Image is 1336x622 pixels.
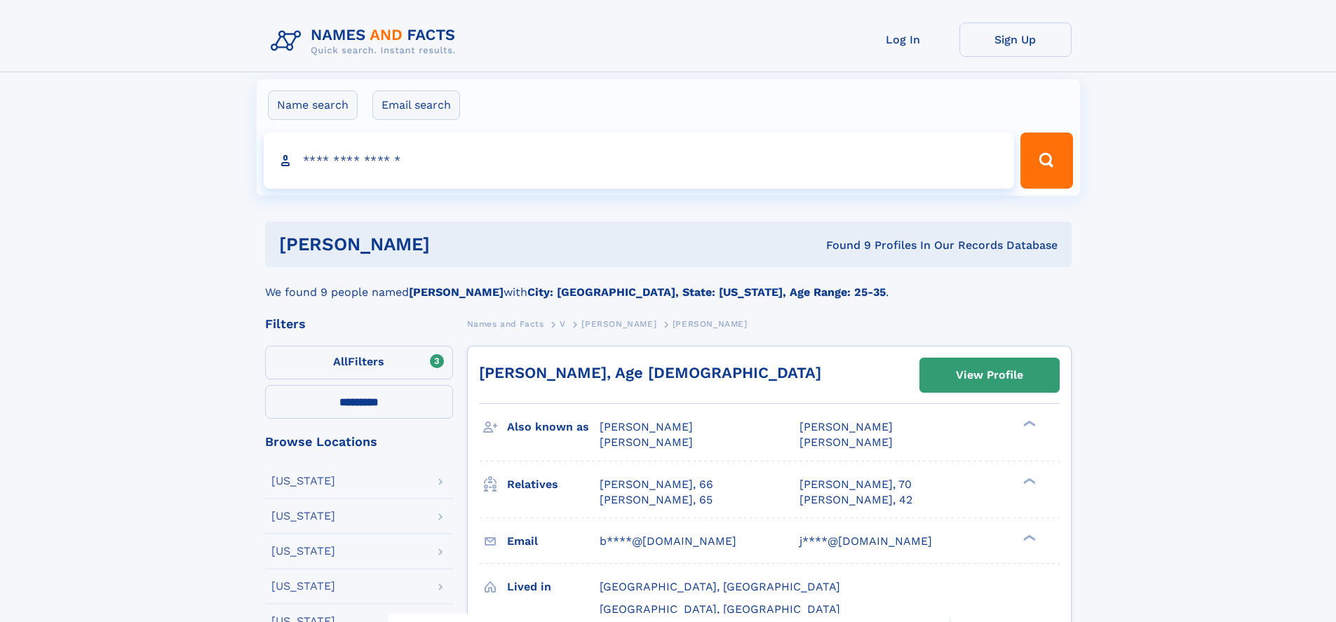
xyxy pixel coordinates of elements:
[847,22,959,57] a: Log In
[271,511,335,522] div: [US_STATE]
[920,358,1059,392] a: View Profile
[409,285,504,299] b: [PERSON_NAME]
[372,90,460,120] label: Email search
[265,22,467,60] img: Logo Names and Facts
[600,420,693,433] span: [PERSON_NAME]
[527,285,886,299] b: City: [GEOGRAPHIC_DATA], State: [US_STATE], Age Range: 25-35
[600,602,840,616] span: [GEOGRAPHIC_DATA], [GEOGRAPHIC_DATA]
[1020,419,1037,428] div: ❯
[600,435,693,449] span: [PERSON_NAME]
[560,315,566,332] a: V
[628,238,1058,253] div: Found 9 Profiles In Our Records Database
[581,315,656,332] a: [PERSON_NAME]
[581,319,656,329] span: [PERSON_NAME]
[673,319,748,329] span: [PERSON_NAME]
[279,236,628,253] h1: [PERSON_NAME]
[507,473,600,496] h3: Relatives
[265,435,453,448] div: Browse Locations
[560,319,566,329] span: V
[271,475,335,487] div: [US_STATE]
[264,133,1015,189] input: search input
[799,477,912,492] a: [PERSON_NAME], 70
[507,415,600,439] h3: Also known as
[799,492,912,508] a: [PERSON_NAME], 42
[600,477,713,492] a: [PERSON_NAME], 66
[1020,476,1037,485] div: ❯
[956,359,1023,391] div: View Profile
[265,346,453,379] label: Filters
[271,581,335,592] div: [US_STATE]
[507,575,600,599] h3: Lived in
[799,435,893,449] span: [PERSON_NAME]
[1020,133,1072,189] button: Search Button
[479,364,821,381] a: [PERSON_NAME], Age [DEMOGRAPHIC_DATA]
[271,546,335,557] div: [US_STATE]
[1020,533,1037,542] div: ❯
[600,580,840,593] span: [GEOGRAPHIC_DATA], [GEOGRAPHIC_DATA]
[799,420,893,433] span: [PERSON_NAME]
[507,529,600,553] h3: Email
[268,90,358,120] label: Name search
[265,267,1072,301] div: We found 9 people named with .
[333,355,348,368] span: All
[600,492,713,508] a: [PERSON_NAME], 65
[467,315,544,332] a: Names and Facts
[265,318,453,330] div: Filters
[959,22,1072,57] a: Sign Up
